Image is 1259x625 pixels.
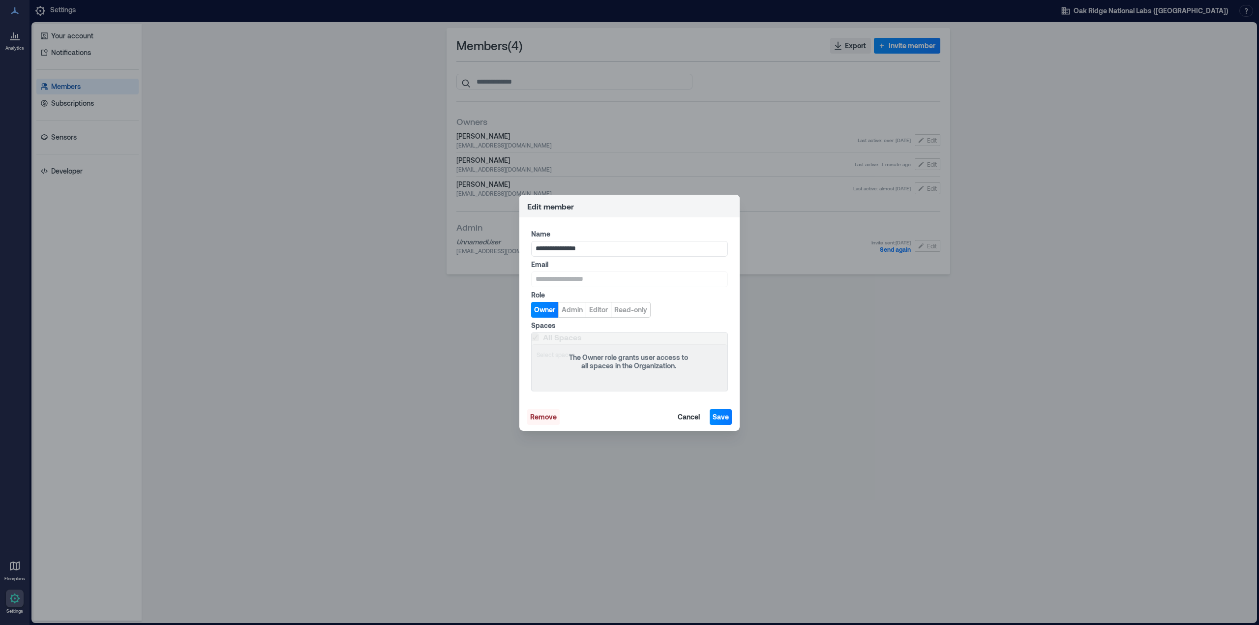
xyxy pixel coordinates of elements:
[531,321,726,330] label: Spaces
[531,302,558,318] button: Owner
[611,302,651,318] button: Read-only
[562,305,583,315] span: Admin
[678,412,700,422] span: Cancel
[710,409,732,425] button: Save
[713,412,729,422] span: Save
[531,290,726,300] label: Role
[589,305,608,315] span: Editor
[531,260,726,269] label: Email
[558,302,586,318] button: Admin
[534,305,555,315] span: Owner
[614,305,647,315] span: Read-only
[519,195,740,217] header: Edit member
[527,409,560,425] button: Remove
[531,229,726,239] label: Name
[586,302,611,318] button: Editor
[566,354,691,370] div: The Owner role grants user access to all spaces in the Organization.
[675,409,703,425] button: Cancel
[530,412,557,422] span: Remove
